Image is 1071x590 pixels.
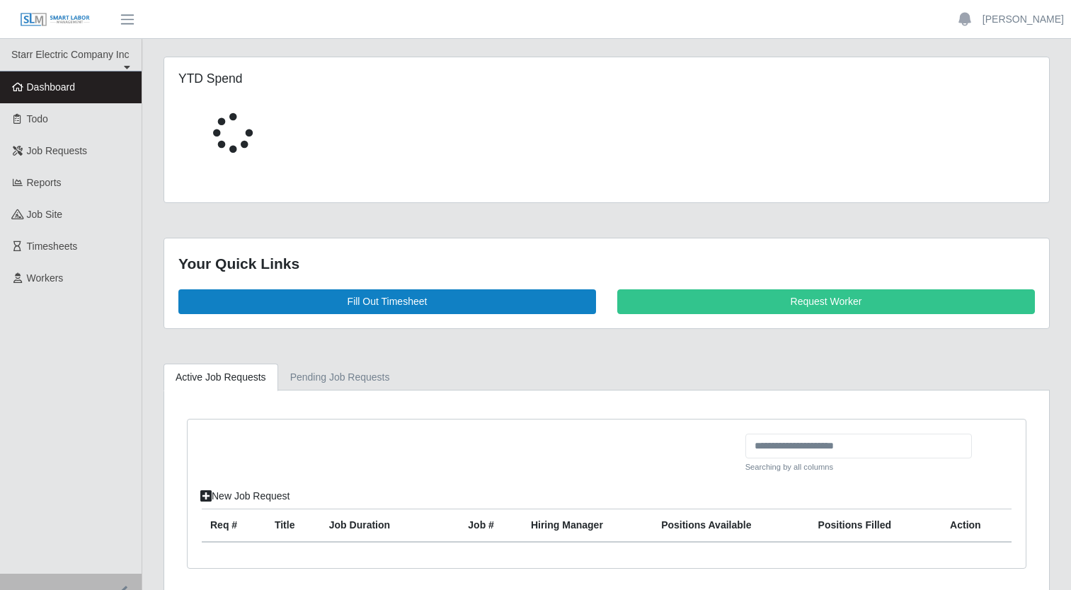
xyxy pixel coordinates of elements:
a: Request Worker [617,289,1035,314]
th: Req # [202,509,266,543]
img: SLM Logo [20,12,91,28]
span: Job Requests [27,145,88,156]
span: Todo [27,113,48,125]
th: Positions Available [653,509,809,543]
a: Pending Job Requests [278,364,402,391]
a: New Job Request [191,484,299,509]
div: Your Quick Links [178,253,1035,275]
th: Action [941,509,1012,543]
span: Dashboard [27,81,76,93]
th: Job # [459,509,522,543]
small: Searching by all columns [745,461,972,473]
a: [PERSON_NAME] [983,12,1064,27]
h5: YTD Spend [178,71,449,86]
a: Fill Out Timesheet [178,289,596,314]
span: Reports [27,177,62,188]
a: Active Job Requests [164,364,278,391]
span: job site [27,209,63,220]
th: Hiring Manager [522,509,653,543]
th: Title [266,509,321,543]
span: Workers [27,272,64,284]
span: Timesheets [27,241,78,252]
th: Job Duration [321,509,435,543]
th: Positions Filled [810,509,942,543]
